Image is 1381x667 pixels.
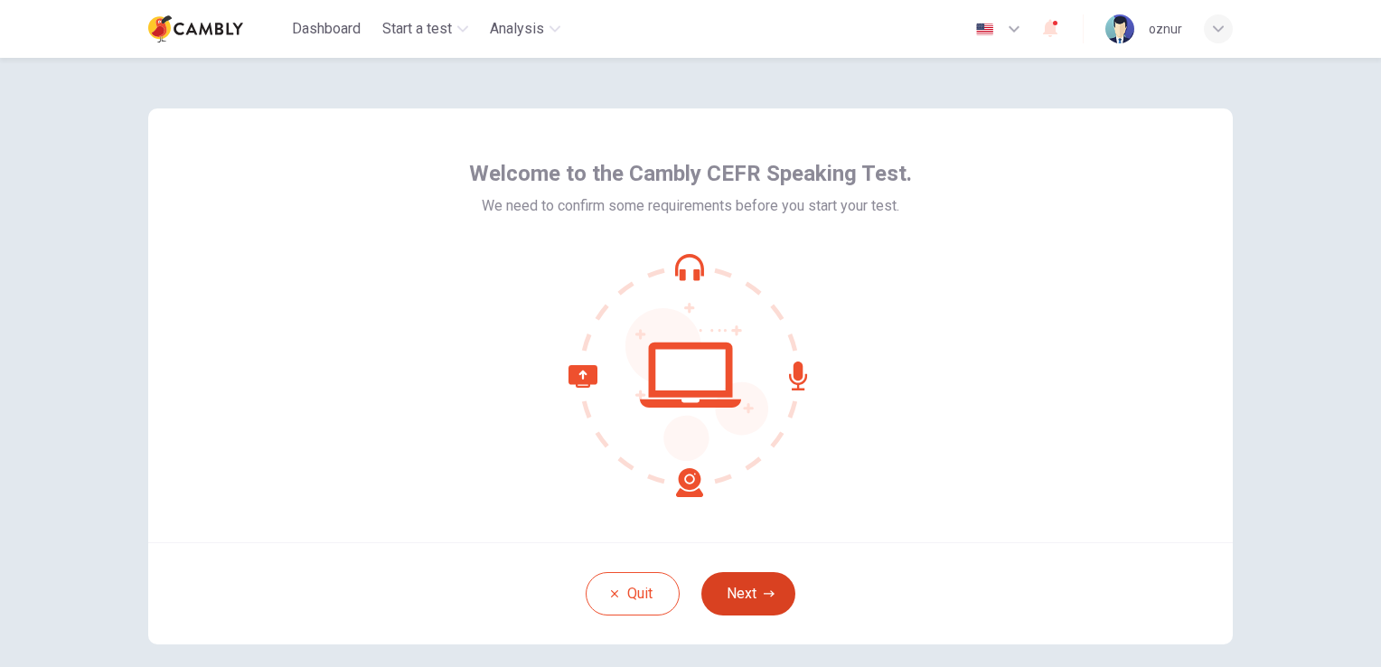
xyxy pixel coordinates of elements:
button: Dashboard [285,13,368,45]
button: Start a test [375,13,475,45]
span: We need to confirm some requirements before you start your test. [482,195,899,217]
a: Cambly logo [148,11,285,47]
img: en [973,23,996,36]
span: Welcome to the Cambly CEFR Speaking Test. [469,159,912,188]
button: Analysis [483,13,568,45]
span: Analysis [490,18,544,40]
img: Cambly logo [148,11,243,47]
img: Profile picture [1105,14,1134,43]
span: Start a test [382,18,452,40]
button: Quit [586,572,680,615]
button: Next [701,572,795,615]
span: Dashboard [292,18,361,40]
div: oznur [1149,18,1182,40]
